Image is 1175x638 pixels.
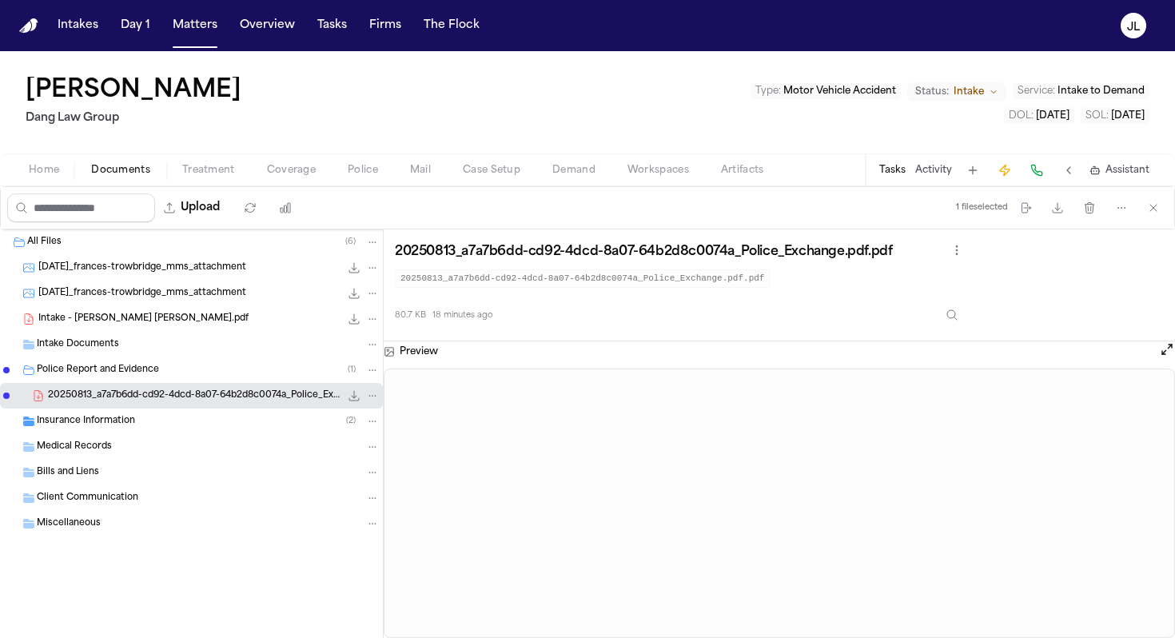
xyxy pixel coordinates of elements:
[38,261,246,275] span: [DATE]_frances-trowbridge_mms_attachment
[1111,111,1145,121] span: [DATE]
[1085,111,1109,121] span: SOL :
[1105,164,1149,177] span: Assistant
[552,164,595,177] span: Demand
[346,285,362,301] button: Download 2025-08-13_frances-trowbridge_mms_attachment
[19,18,38,34] a: Home
[48,389,340,403] span: 20250813_a7a7b6dd-cd92-4dcd-8a07-64b2d8c0074a_Police_Exchange.pdf.pdf
[91,164,150,177] span: Documents
[956,202,1008,213] div: 1 file selected
[1057,86,1145,96] span: Intake to Demand
[1013,83,1149,99] button: Edit Service: Intake to Demand
[19,18,38,34] img: Finch Logo
[432,309,492,321] span: 18 minutes ago
[1026,159,1048,181] button: Make a Call
[938,301,966,329] button: Inspect
[994,159,1016,181] button: Create Immediate Task
[417,11,486,40] button: The Flock
[267,164,316,177] span: Coverage
[384,369,1174,638] iframe: 20250813_a7a7b6dd-cd92-4dcd-8a07-64b2d8c0074a_Police_Exchange.pdf.pdf
[37,441,112,454] span: Medical Records
[38,313,249,326] span: Intake - [PERSON_NAME] [PERSON_NAME].pdf
[410,164,431,177] span: Mail
[463,164,520,177] span: Case Setup
[27,236,62,249] span: All Files
[114,11,157,40] button: Day 1
[755,86,781,96] span: Type :
[879,164,906,177] button: Tasks
[783,86,896,96] span: Motor Vehicle Accident
[1018,86,1055,96] span: Service :
[1036,111,1069,121] span: [DATE]
[954,86,984,98] span: Intake
[37,338,119,352] span: Intake Documents
[26,109,248,128] h2: Dang Law Group
[37,364,159,377] span: Police Report and Evidence
[346,388,362,404] button: Download 20250813_a7a7b6dd-cd92-4dcd-8a07-64b2d8c0074a_Police_Exchange.pdf.pdf
[627,164,689,177] span: Workspaces
[751,83,901,99] button: Edit Type: Motor Vehicle Accident
[395,244,892,260] h3: 20250813_a7a7b6dd-cd92-4dcd-8a07-64b2d8c0074a_Police_Exchange.pdf.pdf
[26,77,241,106] h1: [PERSON_NAME]
[38,287,246,301] span: [DATE]_frances-trowbridge_mms_attachment
[346,417,356,425] span: ( 2 )
[37,466,99,480] span: Bills and Liens
[155,193,229,222] button: Upload
[37,517,101,531] span: Miscellaneous
[721,164,764,177] span: Artifacts
[37,415,135,429] span: Insurance Information
[37,492,138,505] span: Client Communication
[348,365,356,374] span: ( 1 )
[1004,108,1074,124] button: Edit DOL: 2025-08-07
[26,77,241,106] button: Edit matter name
[7,193,155,222] input: Search files
[346,311,362,327] button: Download Intake - TROWBRIDGE LEE, Frances.pdf
[51,11,105,40] button: Intakes
[363,11,408,40] button: Firms
[395,309,426,321] span: 80.7 KB
[1159,341,1175,362] button: Open preview
[29,164,59,177] span: Home
[395,269,770,288] code: 20250813_a7a7b6dd-cd92-4dcd-8a07-64b2d8c0074a_Police_Exchange.pdf.pdf
[311,11,353,40] button: Tasks
[907,82,1006,102] button: Change status from Intake
[1081,108,1149,124] button: Edit SOL: 2027-08-07
[1089,164,1149,177] button: Assistant
[348,164,378,177] span: Police
[400,345,438,358] h3: Preview
[233,11,301,40] button: Overview
[345,237,356,246] span: ( 6 )
[1159,341,1175,357] button: Open preview
[166,11,224,40] button: Matters
[915,86,949,98] span: Status:
[915,164,952,177] button: Activity
[962,159,984,181] button: Add Task
[1009,111,1034,121] span: DOL :
[182,164,235,177] span: Treatment
[346,260,362,276] button: Download 2025-08-13_frances-trowbridge_mms_attachment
